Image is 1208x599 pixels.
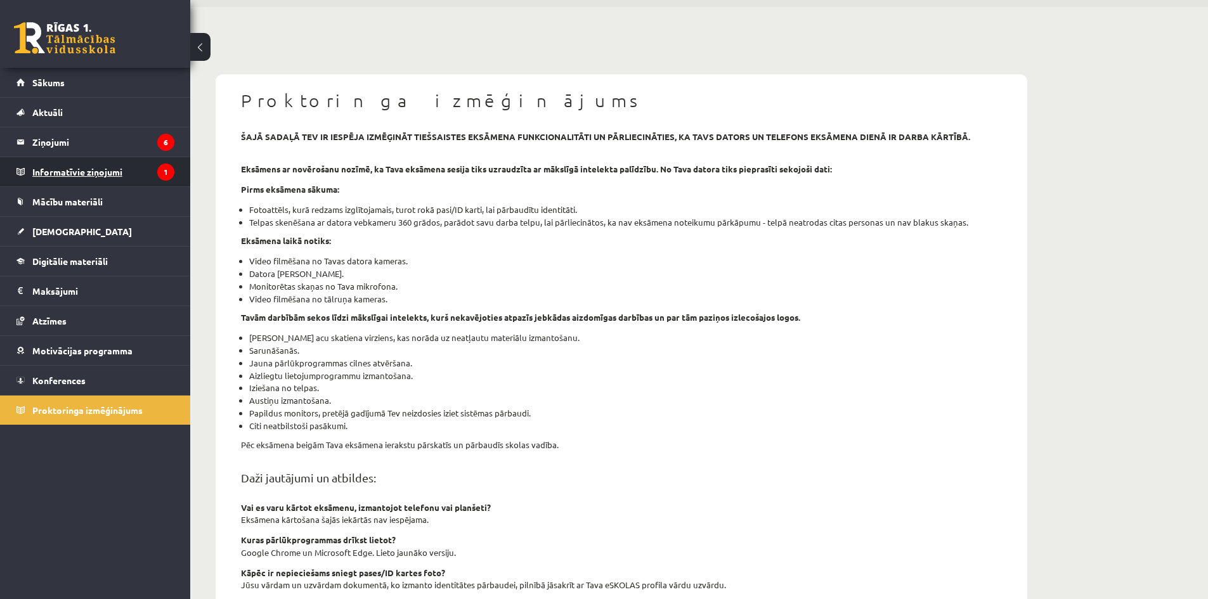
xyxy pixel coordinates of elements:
span: Sākums [32,77,65,88]
a: Informatīvie ziņojumi1 [16,157,174,186]
li: Jauna pārlūkprogrammas cilnes atvēršana. [249,357,1002,370]
p: Pēc eksāmena beigām Tava eksāmena ierakstu pārskatīs un pārbaudīs skolas vadība. [241,439,1002,451]
legend: Ziņojumi [32,127,174,157]
legend: Maksājumi [32,276,174,306]
li: Video filmēšana no Tavas datora kameras. [249,255,1002,267]
h1: Proktoringa izmēģinājums [241,90,1002,112]
li: Video filmēšana no tālruņa kameras. [249,293,1002,306]
li: Papildus monitors, pretējā gadījumā Tev neizdosies iziet sistēmas pārbaudi. [249,407,1002,420]
a: Motivācijas programma [16,336,174,365]
li: Citi neatbilstoši pasākumi. [249,420,1002,432]
strong: Pirms eksāmena sākuma: [241,184,339,195]
a: Proktoringa izmēģinājums [16,396,174,425]
strong: Eksāmens ar novērošanu nozīmē, ka Tava eksāmena sesija tiks uzraudzīta ar mākslīgā intelekta palī... [241,164,832,174]
span: Atzīmes [32,315,67,326]
a: Rīgas 1. Tālmācības vidusskola [14,22,115,54]
strong: Tavām darbībām sekos līdzi mākslīgai intelekts, kurš nekavējoties atpazīs jebkādas aizdomīgas dar... [241,312,800,323]
span: Proktoringa izmēģinājums [32,404,143,416]
span: Konferences [32,375,86,386]
li: Telpas skenēšana ar datora vebkameru 360 grādos, parādot savu darba telpu, lai pārliecinātos, ka ... [249,216,1002,229]
strong: šajā sadaļā tev ir iespēja izmēģināt tiešsaistes eksāmena funkcionalitāti un pārliecināties, ka t... [241,131,970,142]
legend: Informatīvie ziņojumi [32,157,174,186]
span: Digitālie materiāli [32,255,108,267]
span: [DEMOGRAPHIC_DATA] [32,226,132,237]
li: Sarunāšanās. [249,344,1002,357]
p: Google Chrome un Microsoft Edge. Lieto jaunāko versiju. [241,546,1002,559]
a: Mācību materiāli [16,187,174,216]
li: Datora [PERSON_NAME]. [249,267,1002,280]
strong: Kāpēc ir nepieciešams sniegt pases/ID kartes foto? [241,567,445,578]
li: Fotoattēls, kurā redzams izglītojamais, turot rokā pasi/ID karti, lai pārbaudītu identitāti. [249,203,1002,216]
a: Aktuāli [16,98,174,127]
p: Jūsu vārdam un uzvārdam dokumentā, ko izmanto identitātes pārbaudei, pilnībā jāsakrīt ar Tava eSK... [241,579,1002,591]
i: 6 [157,134,174,151]
li: Monitorētas skaņas no Tava mikrofona. [249,280,1002,293]
span: Motivācijas programma [32,345,133,356]
a: Maksājumi [16,276,174,306]
a: Digitālie materiāli [16,247,174,276]
p: Eksāmena kārtošana šajās iekārtās nav iespējama. [241,513,1002,526]
i: 1 [157,164,174,181]
li: Iziešana no telpas. [249,382,1002,394]
strong: Vai es varu kārtot eksāmenu, izmantojot telefonu vai planšeti? [241,502,491,513]
li: Austiņu izmantošana. [249,394,1002,407]
li: Aizliegtu lietojumprogrammu izmantošana. [249,370,1002,382]
strong: Eksāmena laikā notiks: [241,235,331,246]
span: Aktuāli [32,106,63,118]
a: Ziņojumi6 [16,127,174,157]
a: Sākums [16,68,174,97]
span: Mācību materiāli [32,196,103,207]
a: Atzīmes [16,306,174,335]
li: [PERSON_NAME] acu skatiena virziens, kas norāda uz neatļautu materiālu izmantošanu. [249,332,1002,344]
a: [DEMOGRAPHIC_DATA] [16,217,174,246]
a: Konferences [16,366,174,395]
h2: Daži jautājumi un atbildes: [241,471,1002,485]
strong: Kuras pārlūkprogrammas drīkst lietot? [241,534,396,545]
